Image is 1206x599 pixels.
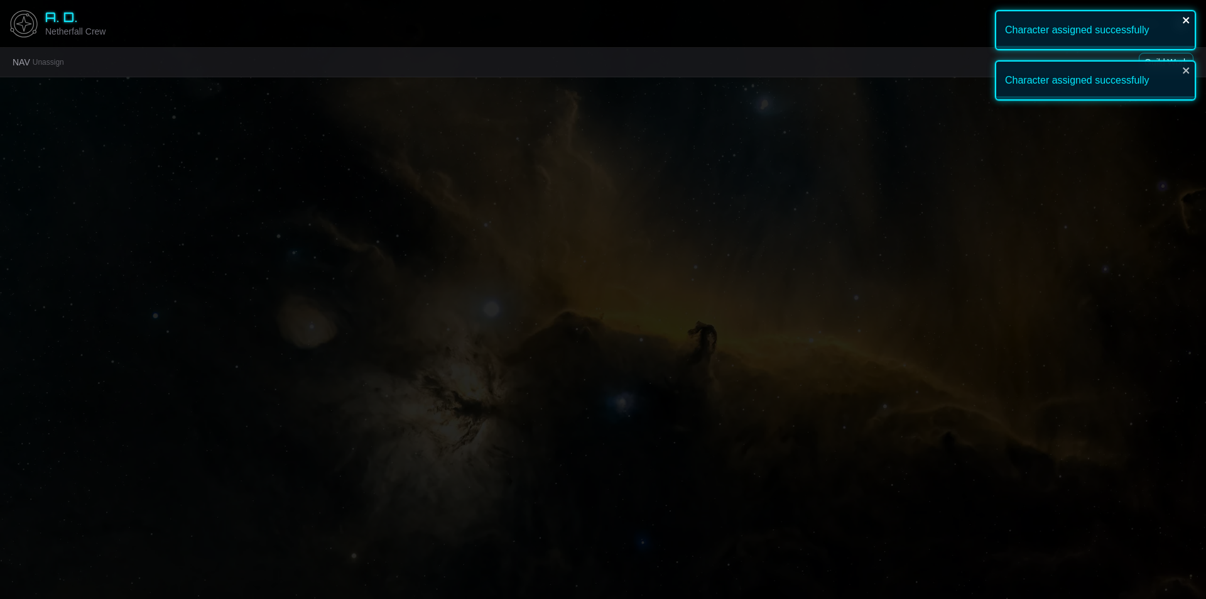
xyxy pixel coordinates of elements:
[995,10,1196,50] div: Character assigned successfully
[13,56,64,69] div: NAV
[1182,65,1191,75] button: close
[995,60,1196,101] div: Character assigned successfully
[1182,15,1191,25] button: close
[5,5,43,43] img: menu
[33,57,64,67] button: Unassign
[45,26,106,36] span: Netherfall Crew
[45,9,78,25] span: A. D.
